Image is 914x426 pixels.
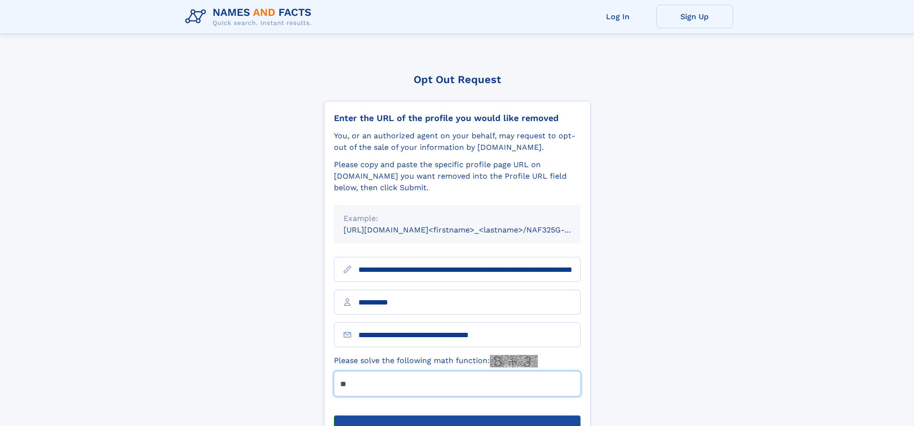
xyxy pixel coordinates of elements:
[334,355,538,367] label: Please solve the following math function:
[334,113,581,123] div: Enter the URL of the profile you would like removed
[580,5,656,28] a: Log In
[344,213,571,224] div: Example:
[656,5,733,28] a: Sign Up
[344,225,599,234] small: [URL][DOMAIN_NAME]<firstname>_<lastname>/NAF325G-xxxxxxxx
[334,159,581,194] div: Please copy and paste the specific profile page URL on [DOMAIN_NAME] you want removed into the Pr...
[334,130,581,153] div: You, or an authorized agent on your behalf, may request to opt-out of the sale of your informatio...
[181,4,320,30] img: Logo Names and Facts
[324,73,591,85] div: Opt Out Request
